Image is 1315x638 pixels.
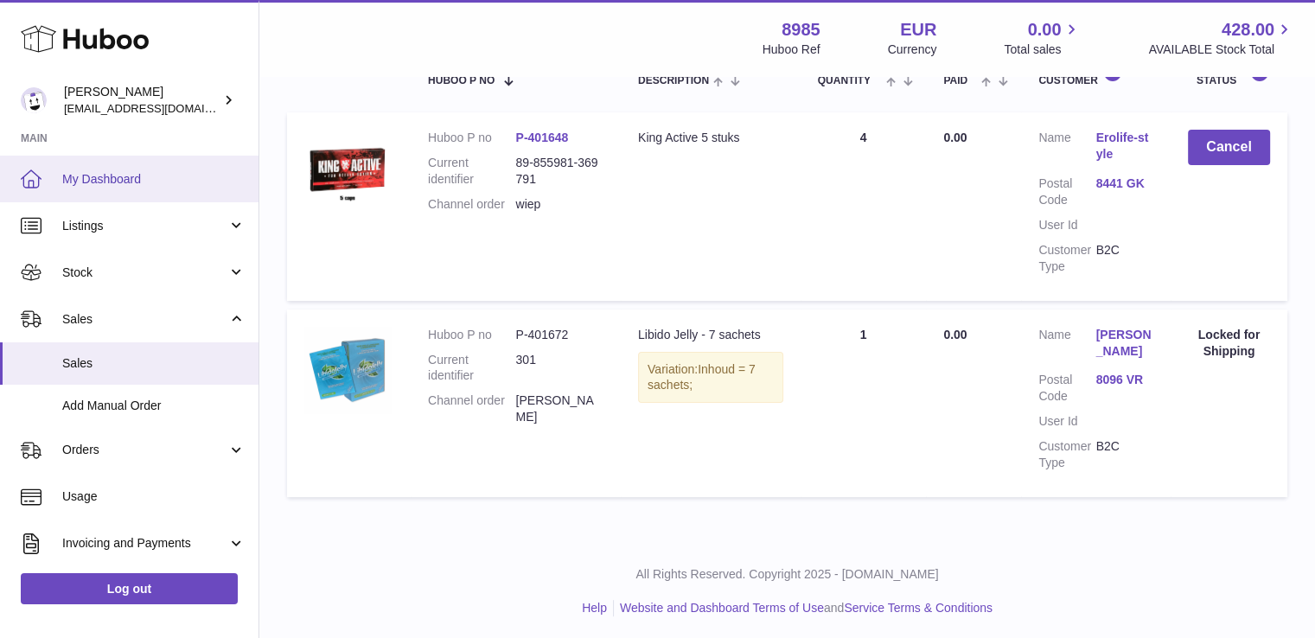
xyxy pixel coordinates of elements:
dt: Customer Type [1038,242,1095,275]
dd: B2C [1096,242,1153,275]
dt: Name [1038,130,1095,167]
span: My Dashboard [62,171,246,188]
a: Website and Dashboard Terms of Use [620,601,824,615]
span: 0.00 [943,131,967,144]
dt: Name [1038,327,1095,364]
dt: Channel order [428,196,515,213]
dt: Customer Type [1038,438,1095,471]
a: 8441 GK [1096,175,1153,192]
p: All Rights Reserved. Copyright 2025 - [DOMAIN_NAME] [273,566,1301,583]
span: AVAILABLE Stock Total [1148,41,1294,58]
span: Description [638,75,709,86]
a: Help [582,601,607,615]
td: 1 [801,309,927,497]
img: king-active-king-active-5-capules.jpg [304,130,391,209]
span: [EMAIL_ADDRESS][DOMAIN_NAME] [64,101,254,115]
a: Erolife-style [1096,130,1153,163]
li: and [614,600,993,616]
a: Service Terms & Conditions [844,601,993,615]
span: Usage [62,488,246,505]
a: [PERSON_NAME] [1096,327,1153,360]
span: Sales [62,355,246,372]
span: Add Manual Order [62,398,246,414]
div: King Active 5 stuks [638,130,783,146]
dt: Current identifier [428,352,515,385]
a: Log out [21,573,238,604]
img: info@dehaanlifestyle.nl [21,87,47,113]
div: Libido Jelly - 7 sachets [638,327,783,343]
dd: 89-855981-369791 [515,155,603,188]
span: Total sales [1004,41,1081,58]
dt: Current identifier [428,155,515,188]
span: Huboo P no [428,75,495,86]
strong: 8985 [782,18,820,41]
dt: Postal Code [1038,372,1095,405]
dt: Huboo P no [428,327,515,343]
a: 428.00 AVAILABLE Stock Total [1148,18,1294,58]
dd: 301 [515,352,603,385]
span: Stock [62,265,227,281]
dt: Channel order [428,392,515,425]
div: Currency [888,41,937,58]
dd: B2C [1096,438,1153,471]
span: Inhoud = 7 sachets; [648,362,756,392]
dd: wiep [515,196,603,213]
span: 0.00 [1028,18,1062,41]
span: Orders [62,442,227,458]
dd: [PERSON_NAME] [515,392,603,425]
dt: Postal Code [1038,175,1095,208]
a: P-401648 [515,131,568,144]
img: 301_1.jpg [304,327,391,413]
dd: P-401672 [515,327,603,343]
span: 428.00 [1222,18,1274,41]
a: 8096 VR [1096,372,1153,388]
span: Sales [62,311,227,328]
dt: User Id [1038,217,1095,233]
span: 0.00 [943,328,967,341]
div: Huboo Ref [763,41,820,58]
dt: User Id [1038,413,1095,430]
span: Invoicing and Payments [62,535,227,552]
span: Listings [62,218,227,234]
strong: EUR [900,18,936,41]
div: [PERSON_NAME] [64,84,220,117]
a: 0.00 Total sales [1004,18,1081,58]
div: Locked for Shipping [1188,327,1270,360]
td: 4 [801,112,927,300]
button: Cancel [1188,130,1270,165]
dt: Huboo P no [428,130,515,146]
div: Variation: [638,352,783,404]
